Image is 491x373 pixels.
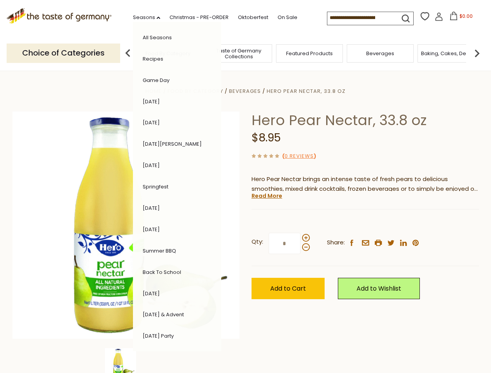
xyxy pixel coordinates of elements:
img: previous arrow [120,45,136,61]
a: Recipes [143,55,163,63]
a: [DATE] Party [143,332,174,340]
span: $0.00 [460,13,473,19]
a: Beverages [229,87,261,95]
a: Baking, Cakes, Desserts [421,51,481,56]
span: Share: [327,238,345,248]
a: Summer BBQ [143,247,176,254]
img: Hero Pear Nectar, 33.8 oz [12,112,240,339]
p: Choice of Categories [7,44,120,63]
a: [DATE] [143,204,160,212]
a: Hero Pear Nectar, 33.8 oz [267,87,346,95]
a: Add to Wishlist [338,278,420,299]
button: $0.00 [445,12,478,23]
a: 0 Reviews [285,152,314,160]
a: Featured Products [286,51,333,56]
a: All Seasons [143,34,172,41]
span: $8.95 [252,130,281,145]
a: Taste of Germany Collections [208,48,270,59]
span: ( ) [282,152,316,160]
a: Seasons [133,13,160,22]
a: [DATE] [143,119,160,126]
a: On Sale [278,13,297,22]
a: [DATE] [143,290,160,297]
a: Game Day [143,77,169,84]
a: [DATE] [143,162,160,169]
p: Hero Pear Nectar brings an intense taste of fresh pears to delicious smoothies, mixed drink cockt... [252,174,479,194]
a: [DATE] [143,98,160,105]
button: Add to Cart [252,278,325,299]
a: Christmas - PRE-ORDER [169,13,229,22]
img: next arrow [469,45,485,61]
strong: Qty: [252,237,263,247]
a: [DATE][PERSON_NAME] [143,140,202,148]
a: Oktoberfest [238,13,268,22]
a: [DATE] [143,226,160,233]
span: Add to Cart [270,284,306,293]
a: Beverages [366,51,394,56]
a: Read More [252,192,282,200]
input: Qty: [269,233,301,254]
h1: Hero Pear Nectar, 33.8 oz [252,112,479,129]
a: Springfest [143,183,168,190]
a: [DATE] & Advent [143,311,184,318]
a: Back to School [143,268,181,276]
